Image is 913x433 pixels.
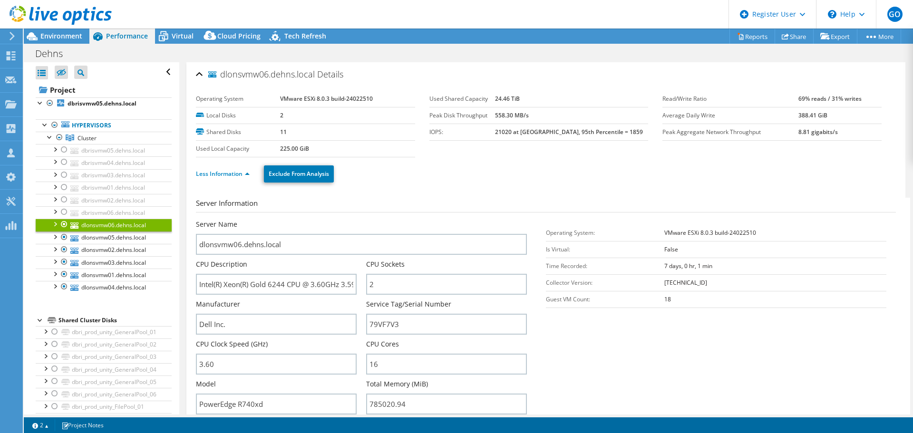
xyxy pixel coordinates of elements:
b: 2 [280,111,283,119]
label: Shared Disks [196,127,280,137]
a: dbrisvmw05.dehns.local [36,144,172,156]
label: Manufacturer [196,299,240,309]
a: dbri_prod_unity_GeneralPool_06 [36,388,172,400]
label: Model [196,379,216,389]
a: dbrisvmw06.dehns.local [36,206,172,219]
label: Service Tag/Serial Number [366,299,451,309]
label: CPU Cores [366,339,399,349]
svg: \n [828,10,836,19]
span: Details [317,68,343,80]
label: Server Name [196,220,237,229]
b: 225.00 GiB [280,144,309,153]
a: dbri_prod_unity_GeneralPool_04 [36,363,172,375]
a: More [857,29,901,44]
label: Peak Disk Throughput [429,111,495,120]
td: Is Virtual: [546,241,664,258]
a: Share [775,29,814,44]
a: Hypervisors [36,119,172,132]
td: Guest VM Count: [546,291,664,308]
span: GO [887,7,903,22]
b: 8.81 gigabits/s [798,128,838,136]
label: Peak Aggregate Network Throughput [662,127,798,137]
a: dlonsvmw01.dehns.local [36,269,172,281]
a: 2 [26,419,55,431]
label: Used Local Capacity [196,144,280,154]
td: Time Recorded: [546,258,664,274]
b: 558.30 MB/s [495,111,529,119]
a: dlonsvmw06.dehns.local [36,219,172,231]
label: Operating System [196,94,280,104]
span: Performance [106,31,148,40]
a: Less Information [196,170,250,178]
b: 7 days, 0 hr, 1 min [664,262,712,270]
b: False [664,245,678,253]
a: Reports [729,29,775,44]
h3: Server Information [196,198,896,212]
a: Exclude From Analysis [264,165,334,183]
a: dbrisvmw04.dehns.local [36,156,172,169]
a: dbrisvmw02.dehns.local [36,194,172,206]
a: dbri_prod_unity_GeneralPool_01 [36,326,172,338]
b: 69% reads / 31% writes [798,95,862,103]
b: 21020 at [GEOGRAPHIC_DATA], 95th Percentile = 1859 [495,128,643,136]
a: dlonsvmw04.dehns.local [36,281,172,293]
a: Export [813,29,857,44]
h1: Dehns [31,48,78,59]
td: Operating System: [546,224,664,241]
a: dbri_prod_unity_GeneralPool_03 [36,351,172,363]
b: dbrisvmw05.dehns.local [68,99,136,107]
label: Read/Write Ratio [662,94,798,104]
b: VMware ESXi 8.0.3 build-24022510 [664,229,756,237]
b: 388.41 GiB [798,111,827,119]
label: Local Disks [196,111,280,120]
b: 24.46 TiB [495,95,520,103]
span: Environment [40,31,82,40]
b: 11 [280,128,287,136]
label: Used Shared Capacity [429,94,495,104]
span: dlonsvmw06.dehns.local [208,70,315,79]
b: 18 [664,295,671,303]
a: dbri_prod_unity_FilePool_01 [36,401,172,413]
span: Cluster [78,134,97,142]
a: Project Notes [55,419,110,431]
a: dbrisvmw05.dehns.local [36,97,172,110]
a: Cluster [36,132,172,144]
a: dbri_prod_unity_GeneralPool_07 [36,413,172,425]
label: CPU Description [196,260,247,269]
a: Project [36,82,172,97]
label: CPU Sockets [366,260,405,269]
span: Cloud Pricing [217,31,261,40]
a: dbri_prod_unity_GeneralPool_02 [36,338,172,351]
a: dlonsvmw02.dehns.local [36,244,172,256]
a: dbrisvmw01.dehns.local [36,182,172,194]
label: Average Daily Write [662,111,798,120]
a: dlonsvmw03.dehns.local [36,256,172,269]
label: IOPS: [429,127,495,137]
label: Total Memory (MiB) [366,379,428,389]
a: dbri_prod_unity_GeneralPool_05 [36,375,172,388]
a: dbrisvmw03.dehns.local [36,169,172,182]
span: Virtual [172,31,194,40]
a: dlonsvmw05.dehns.local [36,231,172,244]
span: Tech Refresh [284,31,326,40]
label: CPU Clock Speed (GHz) [196,339,268,349]
b: [TECHNICAL_ID] [664,279,707,287]
td: Collector Version: [546,274,664,291]
div: Shared Cluster Disks [58,315,172,326]
b: VMware ESXi 8.0.3 build-24022510 [280,95,373,103]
